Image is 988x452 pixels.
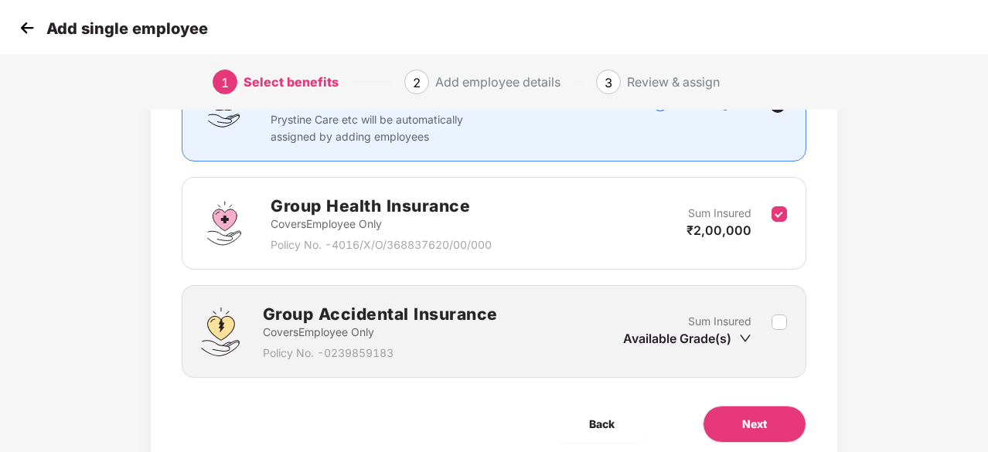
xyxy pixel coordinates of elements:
[263,324,498,341] p: Covers Employee Only
[688,313,751,330] p: Sum Insured
[271,236,492,253] p: Policy No. - 4016/X/O/368837620/00/000
[271,216,492,233] p: Covers Employee Only
[589,416,615,433] span: Back
[550,406,653,443] button: Back
[221,75,229,90] span: 1
[686,223,751,238] span: ₹2,00,000
[263,345,498,362] p: Policy No. - 0239859183
[271,94,499,145] p: Clove Dental, Pharmeasy, Nua Women, Prystine Care etc will be automatically assigned by adding em...
[605,75,612,90] span: 3
[688,205,751,222] p: Sum Insured
[623,330,751,347] div: Available Grade(s)
[201,308,239,356] img: svg+xml;base64,PHN2ZyB4bWxucz0iaHR0cDovL3d3dy53My5vcmcvMjAwMC9zdmciIHdpZHRoPSI0OS4zMjEiIGhlaWdodD...
[15,16,39,39] img: svg+xml;base64,PHN2ZyB4bWxucz0iaHR0cDovL3d3dy53My5vcmcvMjAwMC9zdmciIHdpZHRoPSIzMCIgaGVpZ2h0PSIzMC...
[263,301,498,327] h2: Group Accidental Insurance
[627,70,720,94] div: Review & assign
[435,70,560,94] div: Add employee details
[244,70,339,94] div: Select benefits
[201,200,247,246] img: svg+xml;base64,PHN2ZyBpZD0iR3JvdXBfSGVhbHRoX0luc3VyYW5jZSIgZGF0YS1uYW1lPSJHcm91cCBIZWFsdGggSW5zdX...
[742,416,767,433] span: Next
[413,75,421,90] span: 2
[739,332,751,345] span: down
[46,19,208,38] p: Add single employee
[271,193,492,219] h2: Group Health Insurance
[703,406,806,443] button: Next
